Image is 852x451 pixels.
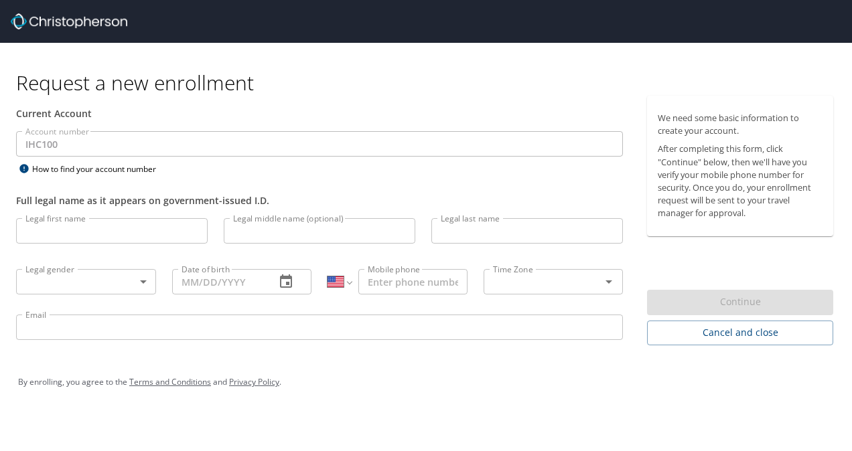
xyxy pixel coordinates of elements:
div: Current Account [16,106,623,120]
button: Open [599,272,618,291]
p: We need some basic information to create your account. [658,112,823,137]
img: cbt logo [11,13,127,29]
div: Full legal name as it appears on government-issued I.D. [16,193,623,207]
input: Enter phone number [358,269,468,294]
a: Privacy Policy [229,376,279,387]
input: MM/DD/YYYY [172,269,265,294]
div: How to find your account number [16,161,184,177]
div: By enrolling, you agree to the and . [18,365,834,399]
h1: Request a new enrollment [16,70,844,96]
p: After completing this form, click "Continue" below, then we'll have you verify your mobile phone ... [658,143,823,219]
span: Cancel and close [658,325,823,341]
button: Cancel and close [647,321,833,345]
a: Terms and Conditions [129,376,211,387]
div: ​ [16,269,156,294]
